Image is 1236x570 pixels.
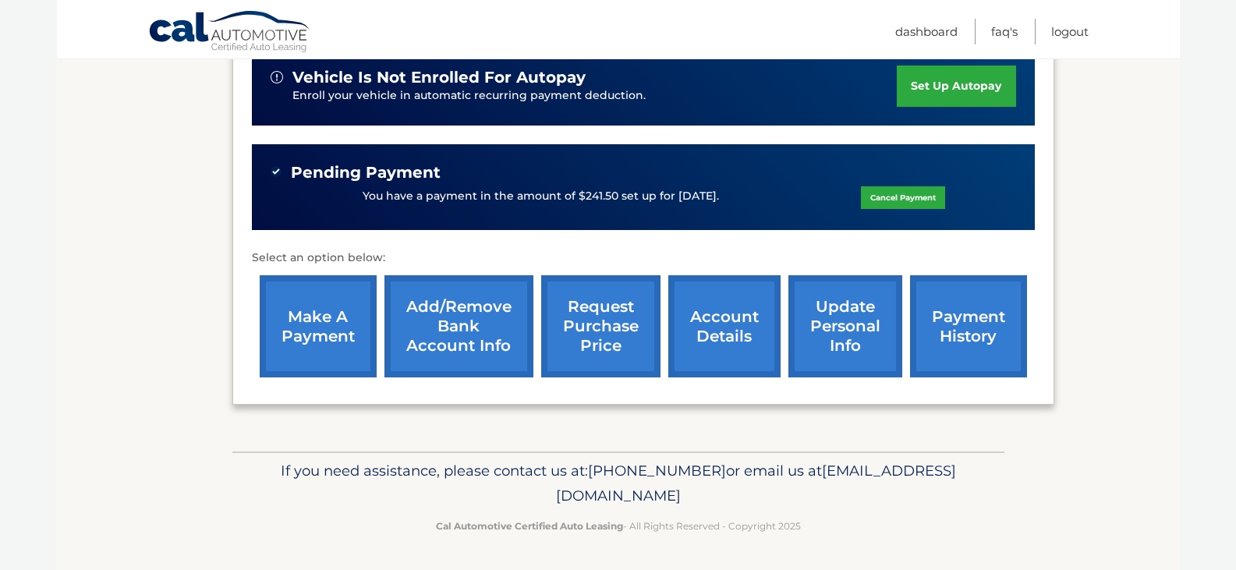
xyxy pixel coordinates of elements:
[291,163,441,182] span: Pending Payment
[243,458,994,508] p: If you need assistance, please contact us at: or email us at
[1051,19,1089,44] a: Logout
[384,275,533,377] a: Add/Remove bank account info
[588,462,726,480] span: [PHONE_NUMBER]
[895,19,958,44] a: Dashboard
[897,65,1015,107] a: set up autopay
[252,249,1035,267] p: Select an option below:
[436,520,623,532] strong: Cal Automotive Certified Auto Leasing
[148,10,312,55] a: Cal Automotive
[556,462,956,505] span: [EMAIL_ADDRESS][DOMAIN_NAME]
[292,68,586,87] span: vehicle is not enrolled for autopay
[668,275,781,377] a: account details
[910,275,1027,377] a: payment history
[260,275,377,377] a: make a payment
[788,275,902,377] a: update personal info
[861,186,945,209] a: Cancel Payment
[363,188,719,205] p: You have a payment in the amount of $241.50 set up for [DATE].
[991,19,1018,44] a: FAQ's
[541,275,660,377] a: request purchase price
[292,87,898,104] p: Enroll your vehicle in automatic recurring payment deduction.
[271,71,283,83] img: alert-white.svg
[271,166,282,177] img: check-green.svg
[243,518,994,534] p: - All Rights Reserved - Copyright 2025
